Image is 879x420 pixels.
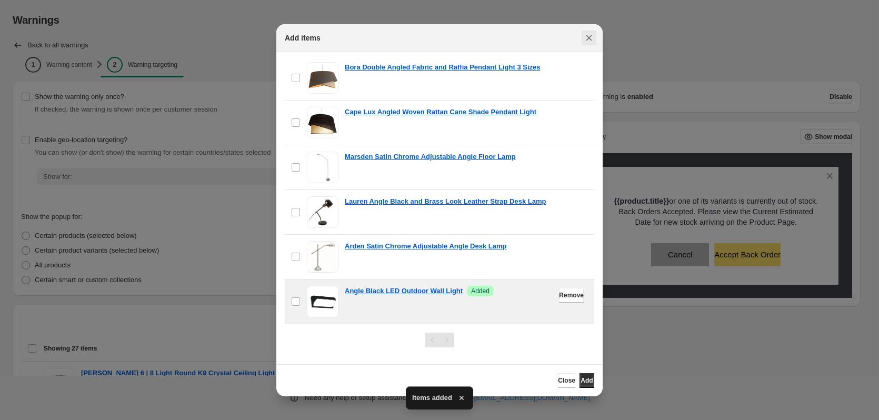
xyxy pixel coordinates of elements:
[471,287,490,295] span: Added
[559,291,584,299] span: Remove
[345,286,463,296] a: Angle Black LED Outdoor Wall Light
[412,393,452,403] span: Items added
[581,376,593,385] span: Add
[307,152,338,183] img: Marsden Satin Chrome Adjustable Angle Floor Lamp
[307,196,338,228] img: Lauren Angle Black and Brass Look Leather Strap Desk Lamp
[307,286,338,317] img: Angle Black LED Outdoor Wall Light
[307,107,338,138] img: Cape Lux Angled Woven Rattan Cane Shade Pendant Light
[345,196,546,207] a: Lauren Angle Black and Brass Look Leather Strap Desk Lamp
[558,376,575,385] span: Close
[307,241,338,273] img: Arden Satin Chrome Adjustable Angle Desk Lamp
[345,152,516,162] a: Marsden Satin Chrome Adjustable Angle Floor Lamp
[558,373,575,388] button: Close
[582,31,596,45] button: Close
[425,333,454,347] nav: Pagination
[345,241,506,252] a: Arden Satin Chrome Adjustable Angle Desk Lamp
[307,62,338,94] img: Bora Double Angled Fabric and Raffia Pendant Light 3 Sizes
[580,373,594,388] button: Add
[285,33,321,43] h2: Add items
[559,288,584,303] button: Remove
[345,62,541,73] a: Bora Double Angled Fabric and Raffia Pendant Light 3 Sizes
[345,107,536,117] a: Cape Lux Angled Woven Rattan Cane Shade Pendant Light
